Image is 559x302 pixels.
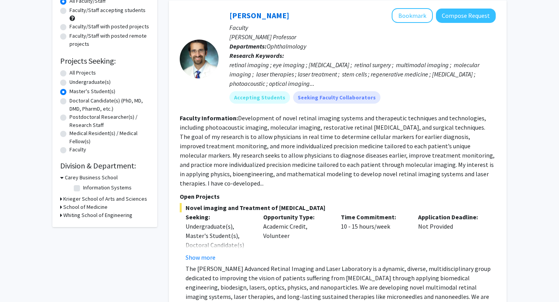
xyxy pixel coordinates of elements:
span: Novel imaging and Treatment of [MEDICAL_DATA] [180,203,496,212]
iframe: Chat [6,267,33,296]
h2: Projects Seeking: [60,56,149,66]
button: Compose Request to Yannis Paulus [436,9,496,23]
b: Research Keywords: [229,52,284,59]
label: All Projects [69,69,96,77]
h2: Division & Department: [60,161,149,170]
label: Doctoral Candidate(s) (PhD, MD, DMD, PharmD, etc.) [69,97,149,113]
div: Academic Credit, Volunteer [257,212,335,262]
div: retinal imaging ; eye imaging ; [MEDICAL_DATA] ; retinal surgery ; multimodal imaging ; molecular... [229,60,496,88]
p: [PERSON_NAME] Professor [229,32,496,42]
span: Ophthalmology [267,42,306,50]
p: Time Commitment: [341,212,407,222]
label: Postdoctoral Researcher(s) / Research Staff [69,113,149,129]
p: Faculty [229,23,496,32]
label: Faculty/Staff with posted projects [69,23,149,31]
b: Faculty Information: [180,114,238,122]
b: Departments: [229,42,267,50]
p: Open Projects [180,192,496,201]
mat-chip: Seeking Faculty Collaborators [293,91,380,104]
button: Show more [186,253,215,262]
button: Add Yannis Paulus to Bookmarks [392,8,433,23]
p: Application Deadline: [418,212,484,222]
p: Seeking: [186,212,252,222]
h3: Whiting School of Engineering [63,211,132,219]
label: Faculty/Staff with posted remote projects [69,32,149,48]
mat-chip: Accepting Students [229,91,290,104]
label: Faculty/Staff accepting students [69,6,146,14]
label: Medical Resident(s) / Medical Fellow(s) [69,129,149,146]
p: Opportunity Type: [263,212,329,222]
h3: Krieger School of Arts and Sciences [63,195,147,203]
label: Information Systems [83,184,132,192]
label: Undergraduate(s) [69,78,111,86]
a: [PERSON_NAME] [229,10,289,20]
div: Not Provided [412,212,490,262]
fg-read-more: Development of novel retinal imaging systems and therapeutic techniques and technologies, includi... [180,114,495,187]
label: Faculty [69,146,86,154]
div: 10 - 15 hours/week [335,212,413,262]
h3: Carey Business School [65,174,118,182]
h3: School of Medicine [63,203,108,211]
label: Master's Student(s) [69,87,115,95]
